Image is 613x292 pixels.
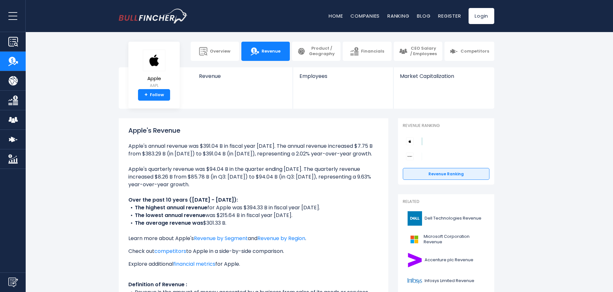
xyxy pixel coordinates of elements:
[407,253,423,267] img: ACN logo
[119,9,188,23] img: bullfincher logo
[135,212,205,219] b: The lowest annual revenue
[403,168,489,180] a: Revenue Ranking
[403,123,489,129] p: Revenue Ranking
[403,251,489,269] a: Accenture plc Revenue
[135,219,203,227] b: The average revenue was
[210,49,230,54] span: Overview
[193,67,293,90] a: Revenue
[343,42,391,61] a: Financials
[128,235,379,242] p: Learn more about Apple's and .
[142,49,166,89] a: Apple AAPL
[403,230,489,248] a: Microsoft Corporation Revenue
[144,92,148,98] strong: +
[143,83,165,88] small: AAPL
[387,13,409,19] a: Ranking
[350,13,380,19] a: Companies
[469,8,494,24] a: Login
[128,219,379,227] li: $301.33 B.
[128,142,379,158] li: Apple's annual revenue was $391.04 B in fiscal year [DATE]. The annual revenue increased $7.75 B ...
[128,247,379,255] p: Check out to Apple in a side-by-side comparison.
[128,260,379,268] p: Explore additional for Apple.
[154,247,186,255] a: competitors
[119,9,188,23] a: Go to homepage
[407,232,422,246] img: MSFT logo
[438,13,461,19] a: Register
[329,13,343,19] a: Home
[400,73,487,79] span: Market Capitalization
[138,89,170,101] a: +Follow
[461,49,489,54] span: Competitors
[394,42,442,61] a: CEO Salary / Employees
[199,73,287,79] span: Revenue
[407,211,423,226] img: DELL logo
[257,235,305,242] a: Revenue by Region
[128,212,379,219] li: was $215.64 B in fiscal year [DATE].
[407,274,423,288] img: INFY logo
[361,49,384,54] span: Financials
[299,73,386,79] span: Employees
[128,196,238,204] b: Over the past 10 years ([DATE] - [DATE]):
[406,153,414,160] img: Sony Group Corporation competitors logo
[445,42,494,61] a: Competitors
[262,49,281,54] span: Revenue
[410,46,437,57] span: CEO Salary / Employees
[417,13,430,19] a: Blog
[194,235,248,242] a: Revenue by Segment
[293,67,393,90] a: Employees
[128,204,379,212] li: for Apple was $394.33 B in fiscal year [DATE].
[128,126,379,135] h1: Apple's Revenue
[128,281,187,288] b: Definition of Revenue :
[403,199,489,204] p: Related
[308,46,335,57] span: Product / Geography
[393,67,494,90] a: Market Capitalization
[173,260,215,268] a: financial metrics
[403,210,489,227] a: Dell Technologies Revenue
[135,204,207,211] b: The highest annual revenue
[406,138,414,145] img: Apple competitors logo
[128,165,379,188] li: Apple's quarterly revenue was $94.04 B in the quarter ending [DATE]. The quarterly revenue increa...
[292,42,341,61] a: Product / Geography
[403,272,489,290] a: Infosys Limited Revenue
[191,42,239,61] a: Overview
[143,76,165,81] span: Apple
[241,42,290,61] a: Revenue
